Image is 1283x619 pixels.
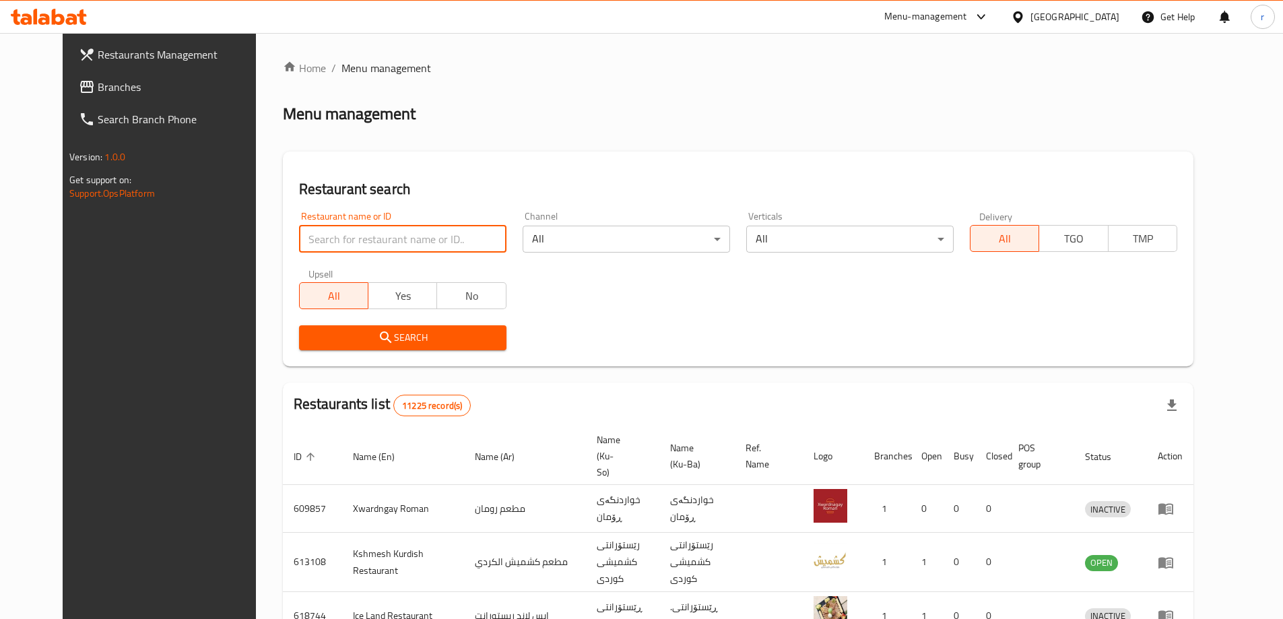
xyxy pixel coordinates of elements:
[299,226,506,253] input: Search for restaurant name or ID..
[310,329,496,346] span: Search
[368,282,437,309] button: Yes
[1085,501,1131,517] div: INACTIVE
[394,399,470,412] span: 11225 record(s)
[863,533,911,592] td: 1
[98,46,266,63] span: Restaurants Management
[597,432,643,480] span: Name (Ku-So)
[331,60,336,76] li: /
[1108,225,1177,252] button: TMP
[342,485,464,533] td: Xwardngay Roman
[1045,229,1103,249] span: TGO
[69,185,155,202] a: Support.OpsPlatform
[911,533,943,592] td: 1
[523,226,730,253] div: All
[814,489,847,523] img: Xwardngay Roman
[1158,500,1183,517] div: Menu
[911,485,943,533] td: 0
[659,533,735,592] td: رێستۆرانتی کشمیشى كوردى
[98,79,266,95] span: Branches
[803,428,863,485] th: Logo
[464,485,586,533] td: مطعم رومان
[746,226,954,253] div: All
[393,395,471,416] div: Total records count
[975,428,1008,485] th: Closed
[294,394,471,416] h2: Restaurants list
[1018,440,1058,472] span: POS group
[814,543,847,577] img: Kshmesh Kurdish Restaurant
[305,286,363,306] span: All
[884,9,967,25] div: Menu-management
[1039,225,1108,252] button: TGO
[976,229,1034,249] span: All
[98,111,266,127] span: Search Branch Phone
[943,428,975,485] th: Busy
[442,286,500,306] span: No
[104,148,125,166] span: 1.0.0
[294,449,319,465] span: ID
[68,38,277,71] a: Restaurants Management
[943,485,975,533] td: 0
[299,179,1177,199] h2: Restaurant search
[436,282,506,309] button: No
[68,71,277,103] a: Branches
[670,440,719,472] span: Name (Ku-Ba)
[283,60,326,76] a: Home
[283,533,342,592] td: 613108
[69,148,102,166] span: Version:
[586,485,659,533] td: خواردنگەی ڕۆمان
[299,325,506,350] button: Search
[1147,428,1193,485] th: Action
[299,282,368,309] button: All
[68,103,277,135] a: Search Branch Phone
[464,533,586,592] td: مطعم كشميش الكردي
[970,225,1039,252] button: All
[1030,9,1119,24] div: [GEOGRAPHIC_DATA]
[1261,9,1264,24] span: r
[475,449,532,465] span: Name (Ar)
[1085,555,1118,571] div: OPEN
[342,533,464,592] td: Kshmesh Kurdish Restaurant
[1114,229,1172,249] span: TMP
[979,211,1013,221] label: Delivery
[69,171,131,189] span: Get support on:
[586,533,659,592] td: رێستۆرانتی کشمیشى كوردى
[283,103,416,125] h2: Menu management
[863,485,911,533] td: 1
[283,60,1193,76] nav: breadcrumb
[353,449,412,465] span: Name (En)
[1156,389,1188,422] div: Export file
[341,60,431,76] span: Menu management
[911,428,943,485] th: Open
[374,286,432,306] span: Yes
[746,440,787,472] span: Ref. Name
[308,269,333,278] label: Upsell
[863,428,911,485] th: Branches
[975,533,1008,592] td: 0
[975,485,1008,533] td: 0
[1158,554,1183,571] div: Menu
[943,533,975,592] td: 0
[1085,449,1129,465] span: Status
[1085,555,1118,571] span: OPEN
[659,485,735,533] td: خواردنگەی ڕۆمان
[283,485,342,533] td: 609857
[1085,502,1131,517] span: INACTIVE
